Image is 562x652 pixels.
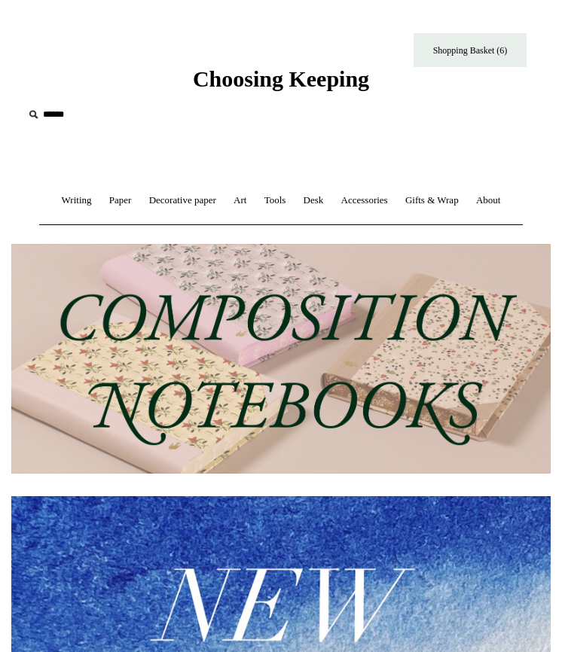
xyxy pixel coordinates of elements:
a: Desk [296,181,331,221]
span: Choosing Keeping [193,66,369,91]
a: Paper [102,181,139,221]
a: About [469,181,509,221]
a: Accessories [334,181,396,221]
a: Decorative paper [142,181,224,221]
a: Writing [54,181,99,221]
img: 202302 Composition ledgers.jpg__PID:69722ee6-fa44-49dd-a067-31375e5d54ec [11,244,551,474]
a: Art [226,181,254,221]
a: Gifts & Wrap [398,181,466,221]
a: Shopping Basket (6) [414,33,527,67]
a: Tools [257,181,294,221]
a: Choosing Keeping [193,78,369,89]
